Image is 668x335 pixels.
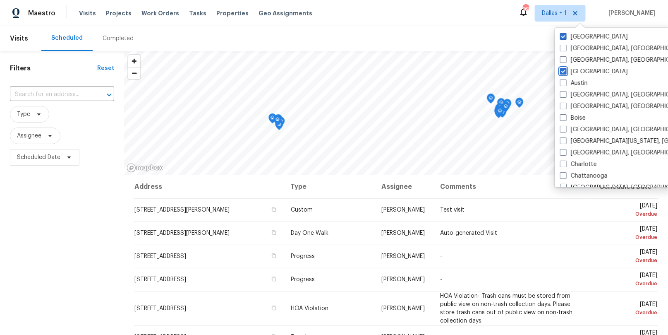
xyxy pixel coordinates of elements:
div: Map marker [487,94,495,106]
span: Assignee [17,132,41,140]
button: Copy Address [270,304,278,312]
div: Overdue [597,280,658,288]
button: Zoom out [128,67,140,79]
span: Geo Assignments [259,9,312,17]
span: [DATE] [597,249,658,265]
span: [STREET_ADDRESS][PERSON_NAME] [134,207,230,213]
label: Charlotte [560,160,597,169]
div: Map marker [495,104,503,117]
span: [PERSON_NAME] [606,9,656,17]
div: Map marker [495,108,503,121]
span: [STREET_ADDRESS][PERSON_NAME] [134,230,230,236]
span: Progress [291,253,315,259]
div: Map marker [497,98,505,111]
button: Zoom in [128,55,140,67]
th: Type [284,175,375,198]
span: [STREET_ADDRESS] [134,277,186,282]
button: Copy Address [270,229,278,236]
span: Progress [291,277,315,282]
span: Visits [10,29,28,48]
span: [STREET_ADDRESS] [134,306,186,311]
span: [PERSON_NAME] [381,207,425,213]
button: Copy Address [270,275,278,283]
span: Auto-generated Visit [440,230,497,236]
div: Map marker [502,102,510,115]
div: Map marker [273,115,282,128]
th: Address [134,175,284,198]
div: Map marker [268,113,277,126]
label: [GEOGRAPHIC_DATA] [560,67,628,76]
span: Maestro [28,9,55,17]
div: Overdue [597,210,658,218]
span: [DATE] [597,203,658,218]
div: Map marker [494,106,503,119]
th: Scheduled Date ↑ [591,175,658,198]
input: Search for an address... [10,88,91,101]
div: Map marker [496,106,505,118]
span: Custom [291,207,313,213]
div: Completed [103,34,134,43]
div: Map marker [274,114,283,127]
h1: Filters [10,64,97,72]
label: Austin [560,79,588,87]
div: Overdue [597,233,658,241]
span: HOA Violation- Trash cans must be stored from public view on non-trash collection days. Please st... [440,293,572,324]
span: [DATE] [597,272,658,288]
span: Test visit [440,207,464,213]
span: HOA Violation [291,306,328,311]
span: - [440,253,442,259]
span: Tasks [189,10,206,16]
span: Day One Walk [291,230,328,236]
span: [PERSON_NAME] [381,277,425,282]
div: Map marker [496,103,504,116]
span: Type [17,110,30,118]
span: [STREET_ADDRESS] [134,253,186,259]
span: [DATE] [597,301,658,317]
label: Chattanooga [560,172,608,180]
span: [PERSON_NAME] [381,253,425,259]
div: Map marker [515,98,524,111]
th: Comments [433,175,591,198]
button: Copy Address [270,252,278,260]
span: Work Orders [141,9,179,17]
div: Reset [97,64,114,72]
span: Properties [216,9,249,17]
button: Copy Address [270,206,278,213]
div: Scheduled [51,34,83,42]
div: Overdue [597,256,658,265]
span: [PERSON_NAME] [381,306,425,311]
div: Map marker [496,106,504,119]
span: [DATE] [597,226,658,241]
th: Assignee [375,175,433,198]
span: Scheduled Date [17,153,60,161]
span: Visits [79,9,96,17]
div: 165 [523,5,529,13]
span: [PERSON_NAME] [381,230,425,236]
button: Open [103,89,115,101]
span: - [440,277,442,282]
label: [GEOGRAPHIC_DATA] [560,33,628,41]
span: Projects [106,9,132,17]
div: Map marker [503,99,512,112]
span: Dallas + 1 [542,9,567,17]
div: Overdue [597,308,658,317]
label: Boise [560,114,586,122]
a: Mapbox homepage [127,163,163,173]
